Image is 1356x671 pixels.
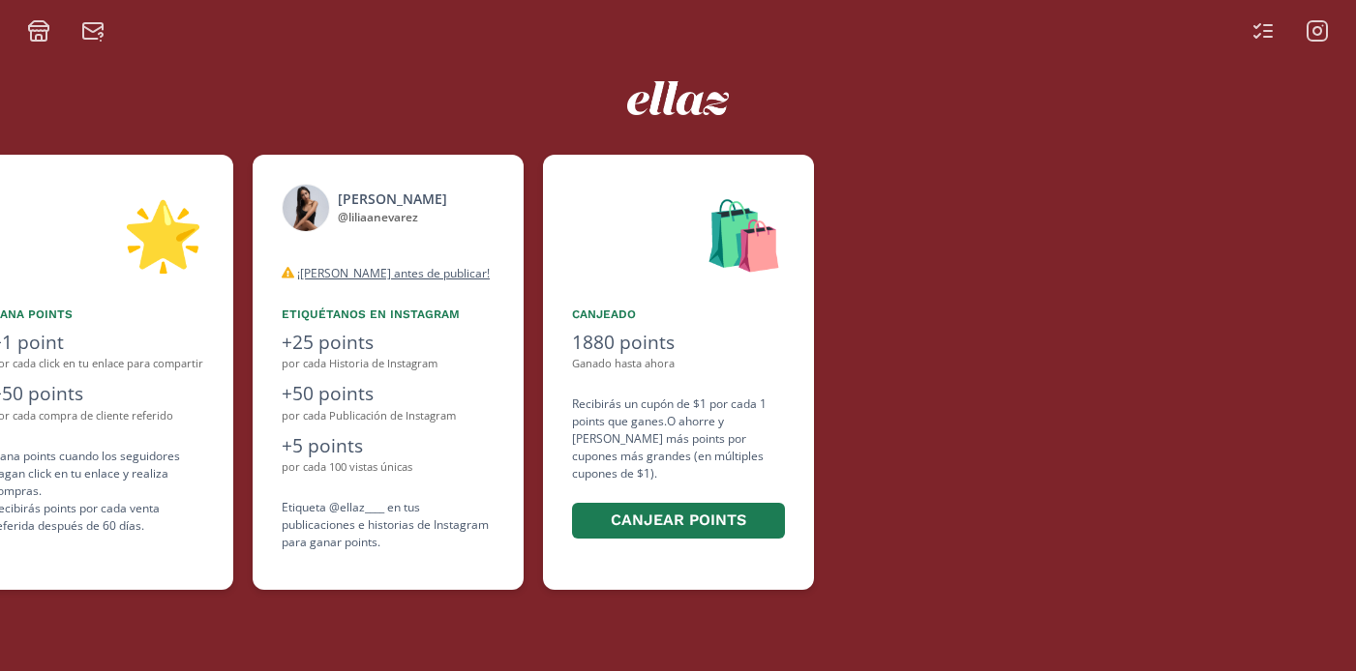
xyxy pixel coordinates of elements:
div: por cada Historia de Instagram [282,356,495,372]
div: 1880 points [572,329,785,357]
div: Etiqueta @ellaz____ en tus publicaciones e historias de Instagram para ganar points. [282,499,495,551]
img: 472866662_2015896602243155_15014156077129679_n.jpg [282,184,330,232]
div: 🛍️ [572,184,785,282]
img: ew9eVGDHp6dD [627,81,729,115]
div: +5 points [282,432,495,460]
div: Ganado hasta ahora [572,356,785,372]
div: por cada 100 vistas únicas [282,459,495,476]
div: Recibirás un cupón de $1 por cada 1 points que ganes. O ahorre y [PERSON_NAME] más points por cup... [572,395,785,541]
u: ¡[PERSON_NAME] antes de publicar! [297,265,490,281]
div: +50 points [282,380,495,408]
div: por cada Publicación de Instagram [282,408,495,424]
div: @ liliaanevarez [338,209,447,226]
div: Canjeado [572,306,785,323]
div: +25 points [282,329,495,357]
div: Etiquétanos en Instagram [282,306,495,323]
div: [PERSON_NAME] [338,189,447,209]
button: Canjear points [572,503,785,539]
